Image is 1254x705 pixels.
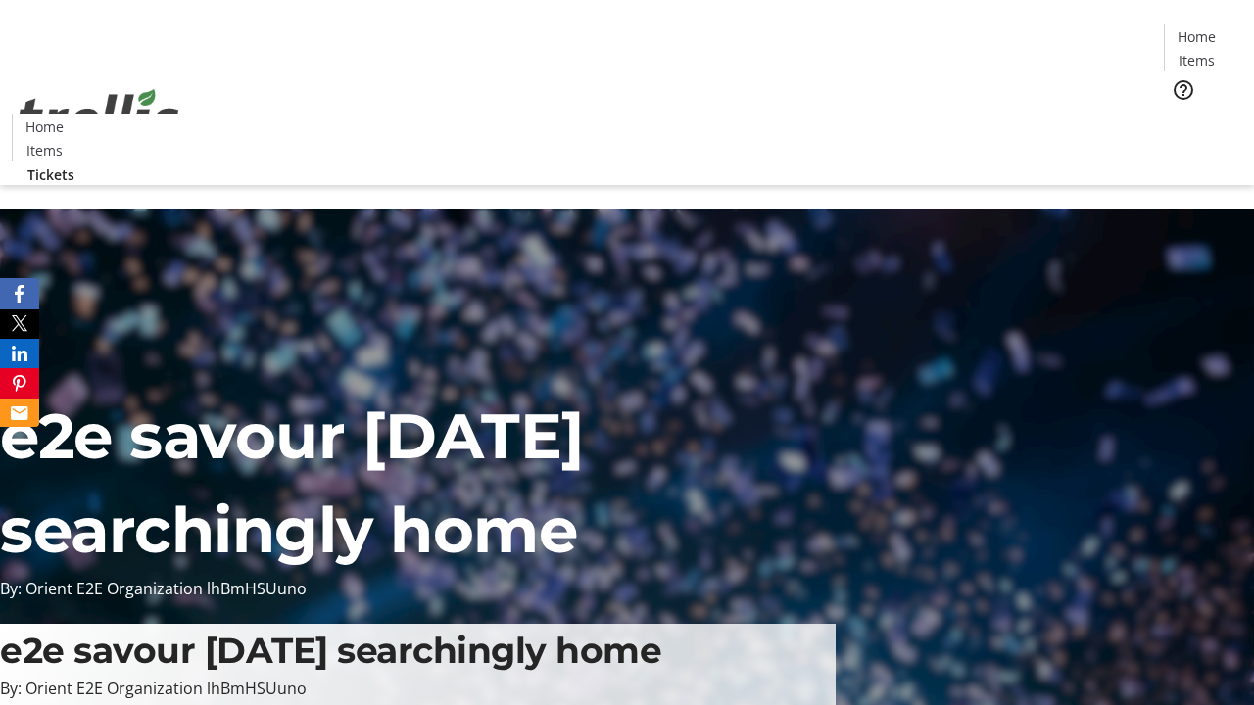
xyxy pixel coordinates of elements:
span: Home [1178,26,1216,47]
span: Tickets [27,164,74,185]
button: Help [1164,70,1203,110]
span: Items [1179,50,1215,70]
span: Tickets [1180,114,1227,134]
a: Home [1165,26,1228,47]
span: Home [25,117,64,137]
a: Tickets [12,164,90,185]
a: Tickets [1164,114,1242,134]
a: Items [13,140,75,161]
a: Items [1165,50,1228,70]
a: Home [13,117,75,137]
span: Items [26,140,63,161]
img: Orient E2E Organization lhBmHSUuno's Logo [12,68,186,165]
